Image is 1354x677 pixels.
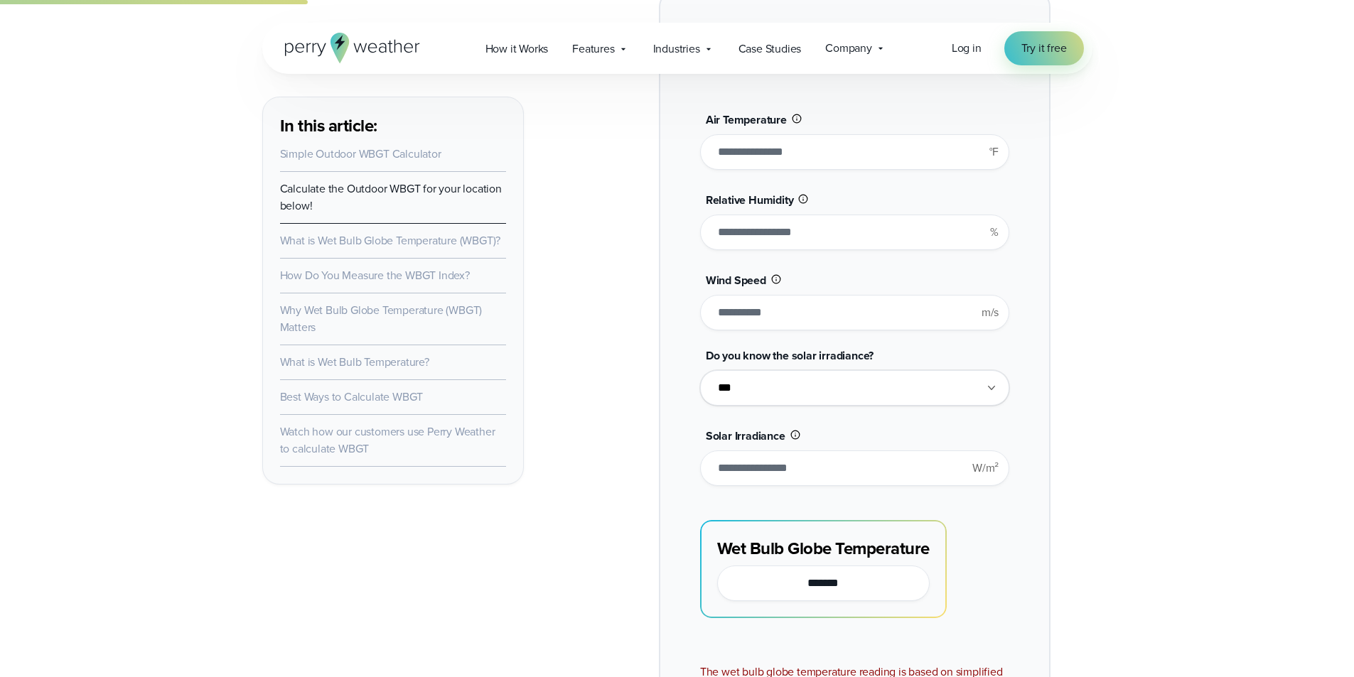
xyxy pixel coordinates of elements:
a: Try it free [1004,31,1084,65]
a: Best Ways to Calculate WBGT [280,389,424,405]
a: Case Studies [726,34,814,63]
span: Wind Speed [706,272,766,288]
span: Case Studies [738,40,802,58]
span: Company [825,40,872,57]
span: Do you know the solar irradiance? [706,347,874,364]
a: Simple Outdoor WBGT Calculator [280,146,441,162]
a: Log in [952,40,982,57]
a: What is Wet Bulb Temperature? [280,354,429,370]
a: How it Works [473,34,561,63]
a: Calculate the Outdoor WBGT for your location below! [280,180,502,214]
a: What is Wet Bulb Globe Temperature (WBGT)? [280,232,501,249]
span: Try it free [1021,40,1067,57]
span: Solar Irradiance [706,428,785,444]
a: Why Wet Bulb Globe Temperature (WBGT) Matters [280,302,483,335]
span: Industries [653,40,700,58]
a: How Do You Measure the WBGT Index? [280,267,470,283]
span: How it Works [485,40,549,58]
span: Relative Humidity [706,192,794,208]
h3: In this article: [280,114,506,137]
a: Watch how our customers use Perry Weather to calculate WBGT [280,423,495,457]
span: Log in [952,40,982,56]
span: Air Temperature [706,112,787,128]
span: Features [572,40,614,58]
